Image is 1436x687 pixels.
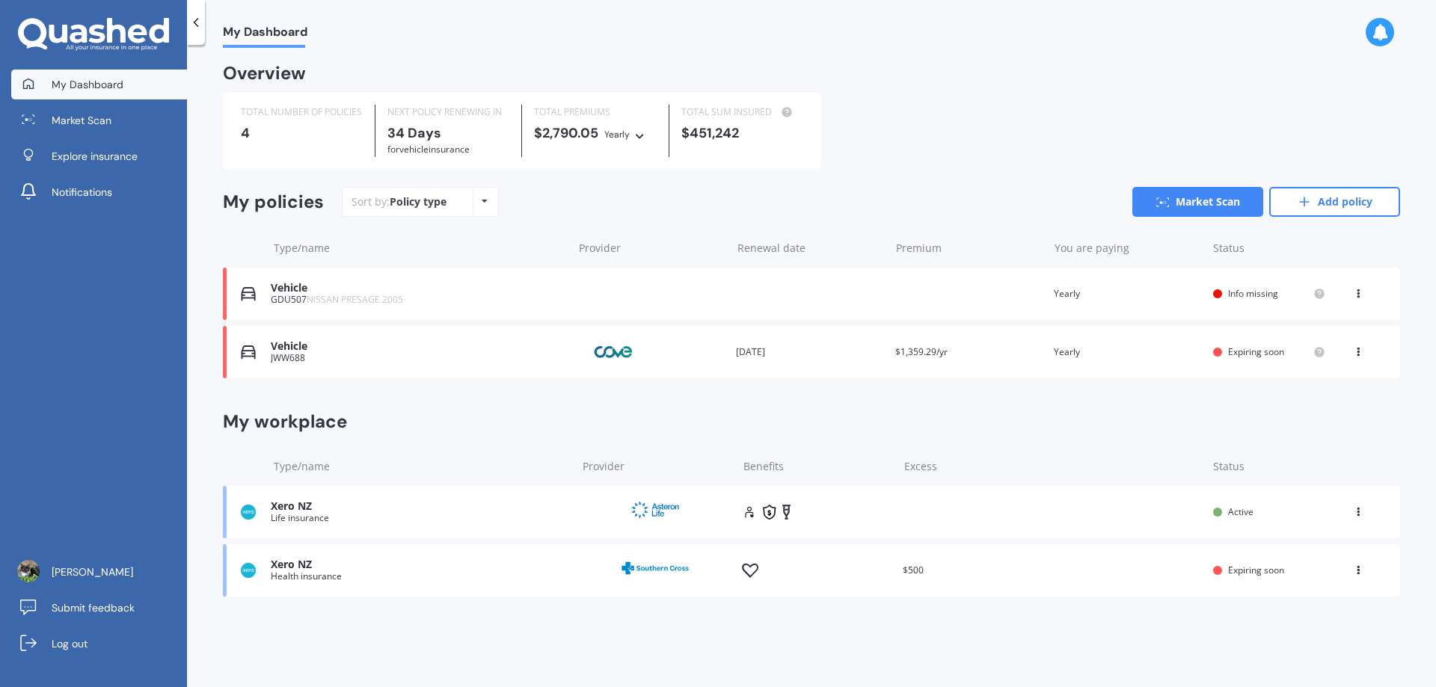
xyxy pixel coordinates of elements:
[11,141,187,171] a: Explore insurance
[1213,459,1325,474] div: Status
[52,77,123,92] span: My Dashboard
[52,149,138,164] span: Explore insurance
[223,25,307,45] span: My Dashboard
[307,293,403,306] span: NISSAN PRESAGE 2005
[1228,345,1284,358] span: Expiring soon
[737,241,884,256] div: Renewal date
[11,177,187,207] a: Notifications
[681,126,803,141] div: $451,242
[11,105,187,135] a: Market Scan
[895,345,948,358] span: $1,359.29/yr
[743,459,892,474] div: Benefits
[390,194,447,209] div: Policy type
[223,66,306,81] div: Overview
[1055,241,1201,256] div: You are paying
[763,505,776,520] img: income.d9b7b7fb96f7e1c2addc.svg
[387,143,470,155] span: for Vehicle insurance
[1132,187,1263,217] a: Market Scan
[11,70,187,99] a: My Dashboard
[271,340,565,353] div: Vehicle
[1054,286,1201,301] div: Yearly
[241,126,363,141] div: 4
[11,557,187,587] a: [PERSON_NAME]
[17,560,40,582] img: ACg8ocLZNHjibMeWA9_YehVr2bdLFu7YtwRtalPQz8l5jXJ06ekJO6l6=s96-c
[223,191,324,213] div: My policies
[271,500,569,513] div: Xero NZ
[271,571,569,582] div: Health insurance
[604,127,630,142] div: Yearly
[1228,505,1254,518] span: Active
[271,513,569,523] div: Life insurance
[271,295,565,305] div: GDU507
[387,105,509,120] div: NEXT POLICY RENEWING IN
[736,345,883,360] div: [DATE]
[534,105,656,120] div: TOTAL PREMIUMS
[52,564,133,579] span: [PERSON_NAME]
[241,105,363,120] div: TOTAL NUMBER OF POLICIES
[579,241,725,256] div: Provider
[52,636,88,651] span: Log out
[52,185,112,200] span: Notifications
[241,286,256,301] img: Vehicle
[241,563,256,578] img: Health
[618,496,693,524] img: Asteron Life
[271,282,565,295] div: Vehicle
[52,600,135,615] span: Submit feedback
[577,338,651,366] img: Cove
[223,414,1400,429] div: My workplace
[903,563,1201,578] div: $500
[52,113,111,128] span: Market Scan
[1269,187,1400,217] a: Add policy
[896,241,1043,256] div: Premium
[274,459,571,474] div: Type/name
[274,241,567,256] div: Type/name
[241,345,256,360] img: Vehicle
[534,126,656,142] div: $2,790.05
[352,194,447,209] div: Sort by:
[11,593,187,623] a: Submit feedback
[11,629,187,659] a: Log out
[1213,241,1325,256] div: Status
[271,353,565,363] div: JWW688
[1228,287,1278,300] span: Info missing
[904,459,1201,474] div: Excess
[681,105,803,120] div: TOTAL SUM INSURED
[1228,564,1284,576] span: Expiring soon
[241,505,256,520] img: Life
[583,459,731,474] div: Provider
[782,505,791,520] img: trauma.8eafb2abb5ff055959a7.svg
[618,554,693,582] img: Southern Cross
[271,558,569,571] div: Xero NZ
[742,563,758,578] img: health.62746f8bd298b648b488.svg
[387,124,441,142] b: 34 Days
[742,505,757,520] img: life.f720d6a2d7cdcd3ad642.svg
[1054,345,1201,360] div: Yearly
